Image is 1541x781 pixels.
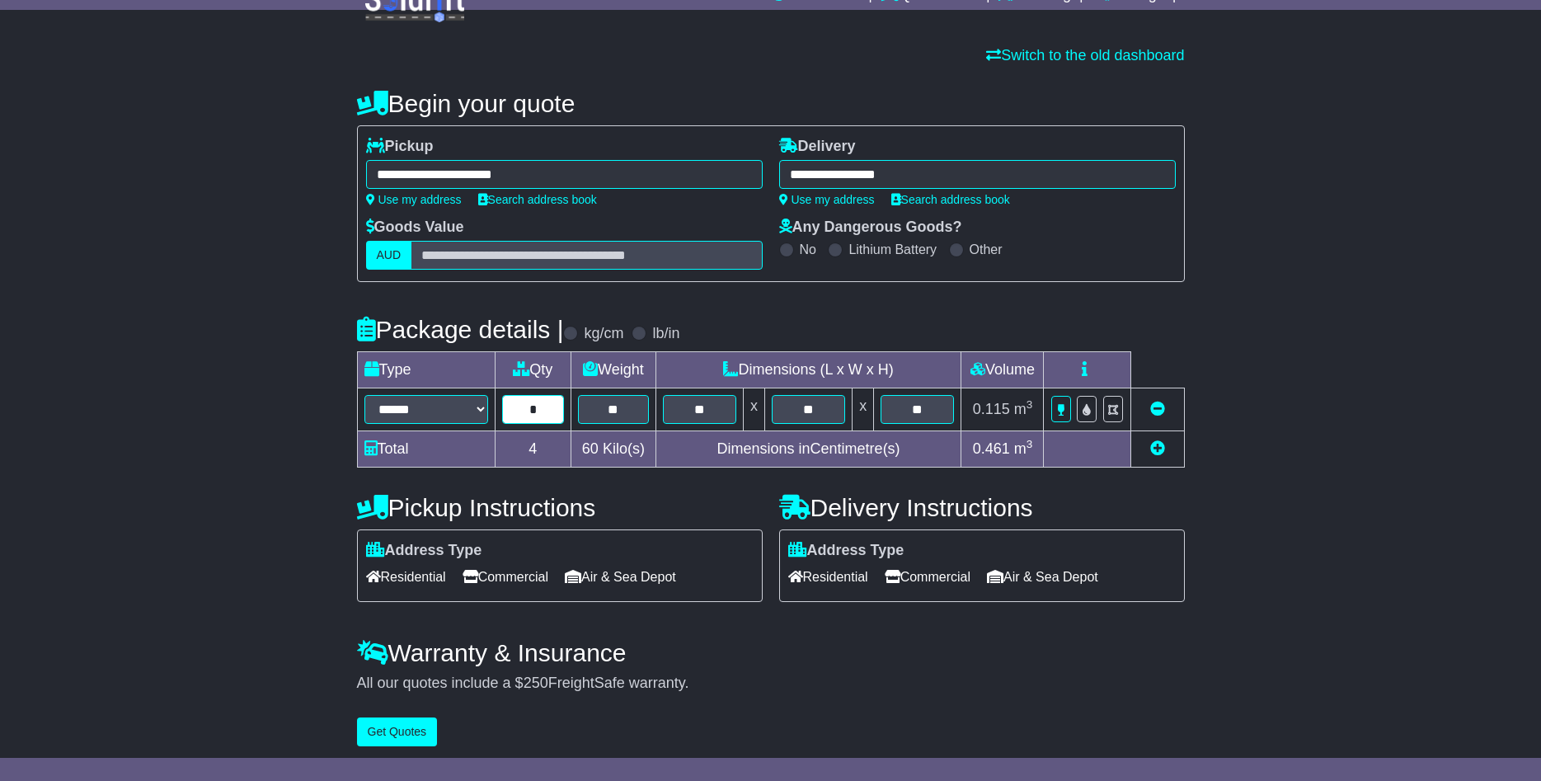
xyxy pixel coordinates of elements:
[986,47,1184,64] a: Switch to the old dashboard
[366,564,446,590] span: Residential
[495,352,571,388] td: Qty
[1027,438,1033,450] sup: 3
[357,90,1185,117] h4: Begin your quote
[779,219,962,237] label: Any Dangerous Goods?
[357,717,438,746] button: Get Quotes
[779,138,856,156] label: Delivery
[973,401,1010,417] span: 0.115
[1014,401,1033,417] span: m
[743,388,764,431] td: x
[463,564,548,590] span: Commercial
[357,316,564,343] h4: Package details |
[848,242,937,257] label: Lithium Battery
[1150,401,1165,417] a: Remove this item
[987,564,1098,590] span: Air & Sea Depot
[524,675,548,691] span: 250
[655,431,961,468] td: Dimensions in Centimetre(s)
[357,494,763,521] h4: Pickup Instructions
[779,494,1185,521] h4: Delivery Instructions
[788,542,904,560] label: Address Type
[366,219,464,237] label: Goods Value
[891,193,1010,206] a: Search address book
[1014,440,1033,457] span: m
[357,431,495,468] td: Total
[652,325,679,343] label: lb/in
[357,675,1185,693] div: All our quotes include a $ FreightSafe warranty.
[366,138,434,156] label: Pickup
[582,440,599,457] span: 60
[565,564,676,590] span: Air & Sea Depot
[357,352,495,388] td: Type
[478,193,597,206] a: Search address book
[366,542,482,560] label: Address Type
[584,325,623,343] label: kg/cm
[885,564,970,590] span: Commercial
[961,352,1044,388] td: Volume
[655,352,961,388] td: Dimensions (L x W x H)
[1027,398,1033,411] sup: 3
[366,241,412,270] label: AUD
[973,440,1010,457] span: 0.461
[970,242,1003,257] label: Other
[571,431,656,468] td: Kilo(s)
[1150,440,1165,457] a: Add new item
[571,352,656,388] td: Weight
[366,193,462,206] a: Use my address
[779,193,875,206] a: Use my address
[800,242,816,257] label: No
[495,431,571,468] td: 4
[853,388,874,431] td: x
[788,564,868,590] span: Residential
[357,639,1185,666] h4: Warranty & Insurance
